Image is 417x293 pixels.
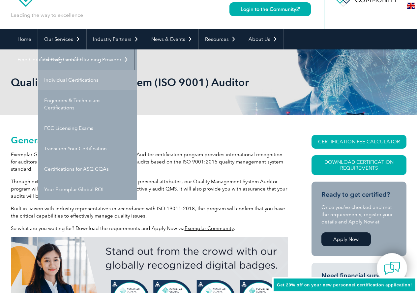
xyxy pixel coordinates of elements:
[407,3,415,9] img: en
[199,29,242,49] a: Resources
[11,76,264,89] h1: Quality Management System (ISO 9001) Auditor
[312,135,406,149] a: CERTIFICATION FEE CALCULATOR
[277,282,412,287] span: Get 20% off on your new personnel certification application!
[11,225,288,232] p: So what are you waiting for? Download the requirements and Apply Now via .
[87,29,145,49] a: Industry Partners
[38,70,137,90] a: Individual Certifications
[321,272,397,288] h3: Need financial support from your employer?
[185,225,234,231] a: Exemplar Community
[11,178,288,200] p: Through extensive examination of your knowledge and personal attributes, our Quality Management S...
[38,118,137,138] a: FCC Licensing Exams
[11,205,288,220] p: Built in liaison with industry representatives in accordance with ISO 19011:2018, the program wil...
[38,159,137,179] a: Certifications for ASQ CQAs
[11,135,288,145] h2: General Overview
[296,7,300,11] img: open_square.png
[312,155,406,175] a: Download Certification Requirements
[321,204,397,225] p: Once you’ve checked and met the requirements, register your details and Apply Now at
[38,90,137,118] a: Engineers & Technicians Certifications
[11,151,288,173] p: Exemplar Global’s Quality Management System (QMS) Auditor certification program provides internat...
[321,190,397,199] h3: Ready to get certified?
[38,179,137,200] a: Your Exemplar Global ROI
[11,12,83,19] p: Leading the way to excellence
[11,49,134,70] a: Find Certified Professional / Training Provider
[321,232,371,246] a: Apply Now
[38,29,86,49] a: Our Services
[38,138,137,159] a: Transition Your Certification
[229,2,311,16] a: Login to the Community
[384,260,400,277] img: contact-chat.png
[145,29,198,49] a: News & Events
[242,29,283,49] a: About Us
[11,29,38,49] a: Home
